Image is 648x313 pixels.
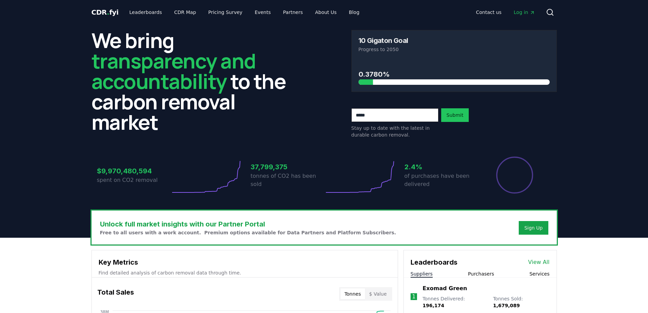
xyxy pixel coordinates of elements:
[468,270,494,277] button: Purchasers
[351,125,438,138] p: Stay up to date with the latest in durable carbon removal.
[422,284,467,293] a: Exomad Green
[529,270,549,277] button: Services
[422,303,444,308] span: 196,174
[411,270,433,277] button: Suppliers
[100,229,396,236] p: Free to all users with a work account. Premium options available for Data Partners and Platform S...
[470,6,507,18] a: Contact us
[203,6,248,18] a: Pricing Survey
[92,7,119,17] a: CDR.fyi
[124,6,167,18] a: Leaderboards
[97,166,170,176] h3: $9,970,480,594
[493,295,549,309] p: Tonnes Sold :
[340,288,365,299] button: Tonnes
[251,162,324,172] h3: 37,799,375
[92,47,256,95] span: transparency and accountability
[508,6,540,18] a: Log in
[528,258,550,266] a: View All
[92,8,119,16] span: CDR fyi
[169,6,201,18] a: CDR Map
[344,6,365,18] a: Blog
[278,6,308,18] a: Partners
[249,6,276,18] a: Events
[493,303,520,308] span: 1,679,089
[470,6,540,18] nav: Main
[99,257,391,267] h3: Key Metrics
[359,37,408,44] h3: 10 Gigaton Goal
[496,156,534,194] div: Percentage of sales delivered
[404,162,478,172] h3: 2.4%
[92,30,297,132] h2: We bring to the carbon removal market
[365,288,391,299] button: $ Value
[411,257,458,267] h3: Leaderboards
[524,224,543,231] a: Sign Up
[441,108,469,122] button: Submit
[251,172,324,188] p: tonnes of CO2 has been sold
[99,269,391,276] p: Find detailed analysis of carbon removal data through time.
[359,69,550,79] h3: 0.3780%
[412,293,415,301] p: 1
[310,6,342,18] a: About Us
[514,9,535,16] span: Log in
[124,6,365,18] nav: Main
[422,295,486,309] p: Tonnes Delivered :
[107,8,109,16] span: .
[404,172,478,188] p: of purchases have been delivered
[519,221,548,235] button: Sign Up
[100,219,396,229] h3: Unlock full market insights with our Partner Portal
[97,287,134,301] h3: Total Sales
[97,176,170,184] p: spent on CO2 removal
[359,46,550,53] p: Progress to 2050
